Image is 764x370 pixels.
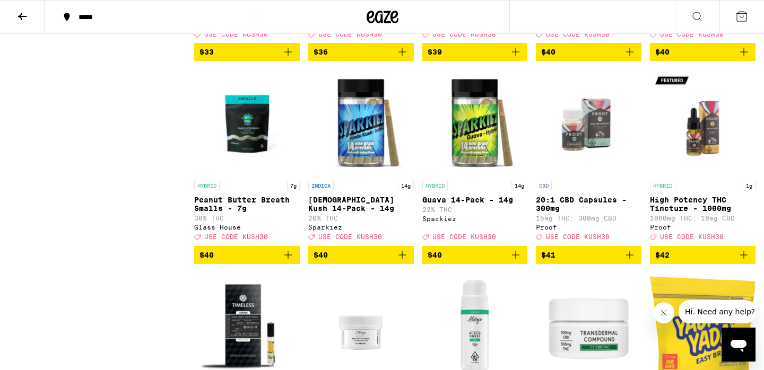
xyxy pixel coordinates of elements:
button: Add to bag [536,43,641,61]
span: USE CODE KUSH30 [318,31,382,38]
img: Glass House - Peanut Butter Breath Smalls - 7g [194,69,300,175]
span: $33 [199,48,214,56]
div: Proof [536,224,641,231]
div: Proof [650,224,756,231]
button: Add to bag [536,246,641,264]
p: High Potency THC Tincture - 1000mg [650,196,756,213]
span: $40 [199,251,214,259]
p: CBD [536,181,552,190]
button: Add to bag [194,43,300,61]
span: $39 [428,48,442,56]
p: 20:1 CBD Capsules - 300mg [536,196,641,213]
span: USE CODE KUSH30 [546,31,610,38]
p: HYBRID [422,181,448,190]
img: Proof - 20:1 CBD Capsules - 300mg [536,69,641,175]
span: $40 [428,251,442,259]
p: HYBRID [194,181,220,190]
img: Proof - High Potency THC Tincture - 1000mg [650,69,756,175]
span: $40 [655,48,670,56]
button: Add to bag [308,246,414,264]
a: Open page for Hindu Kush 14-Pack - 14g from Sparkiez [308,69,414,245]
button: Add to bag [650,246,756,264]
span: USE CODE KUSH30 [204,31,268,38]
p: Peanut Butter Breath Smalls - 7g [194,196,300,213]
p: 22% THC [422,206,528,213]
span: USE CODE KUSH30 [660,234,724,241]
img: Sparkiez - Hindu Kush 14-Pack - 14g [308,69,414,175]
span: USE CODE KUSH30 [432,31,496,38]
a: Open page for 20:1 CBD Capsules - 300mg from Proof [536,69,641,245]
p: 1g [743,181,756,190]
button: Add to bag [650,43,756,61]
span: USE CODE KUSH30 [204,234,268,241]
p: INDICA [308,181,334,190]
span: USE CODE KUSH30 [660,31,724,38]
span: USE CODE KUSH30 [318,234,382,241]
iframe: Button to launch messaging window [722,328,756,362]
span: $42 [655,251,670,259]
span: $40 [314,251,328,259]
button: Add to bag [422,246,528,264]
p: 15mg THC: 300mg CBD [536,215,641,222]
span: USE CODE KUSH30 [546,234,610,241]
span: $41 [541,251,555,259]
iframe: Close message [653,302,674,323]
p: HYBRID [650,181,675,190]
p: 20% THC [308,215,414,222]
p: 14g [398,181,414,190]
p: 30% THC [194,215,300,222]
button: Add to bag [422,43,528,61]
p: Guava 14-Pack - 14g [422,196,528,204]
span: $36 [314,48,328,56]
button: Add to bag [194,246,300,264]
iframe: Message from company [679,300,756,323]
p: 14g [511,181,527,190]
span: $40 [541,48,555,56]
a: Open page for High Potency THC Tincture - 1000mg from Proof [650,69,756,245]
a: Open page for Guava 14-Pack - 14g from Sparkiez [422,69,528,245]
div: Sparkiez [422,215,528,222]
a: Open page for Peanut Butter Breath Smalls - 7g from Glass House [194,69,300,245]
div: Sparkiez [308,224,414,231]
button: Add to bag [308,43,414,61]
span: USE CODE KUSH30 [432,234,496,241]
p: 7g [287,181,300,190]
p: 1000mg THC: 10mg CBD [650,215,756,222]
p: [DEMOGRAPHIC_DATA] Kush 14-Pack - 14g [308,196,414,213]
div: Glass House [194,224,300,231]
img: Sparkiez - Guava 14-Pack - 14g [422,69,528,175]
